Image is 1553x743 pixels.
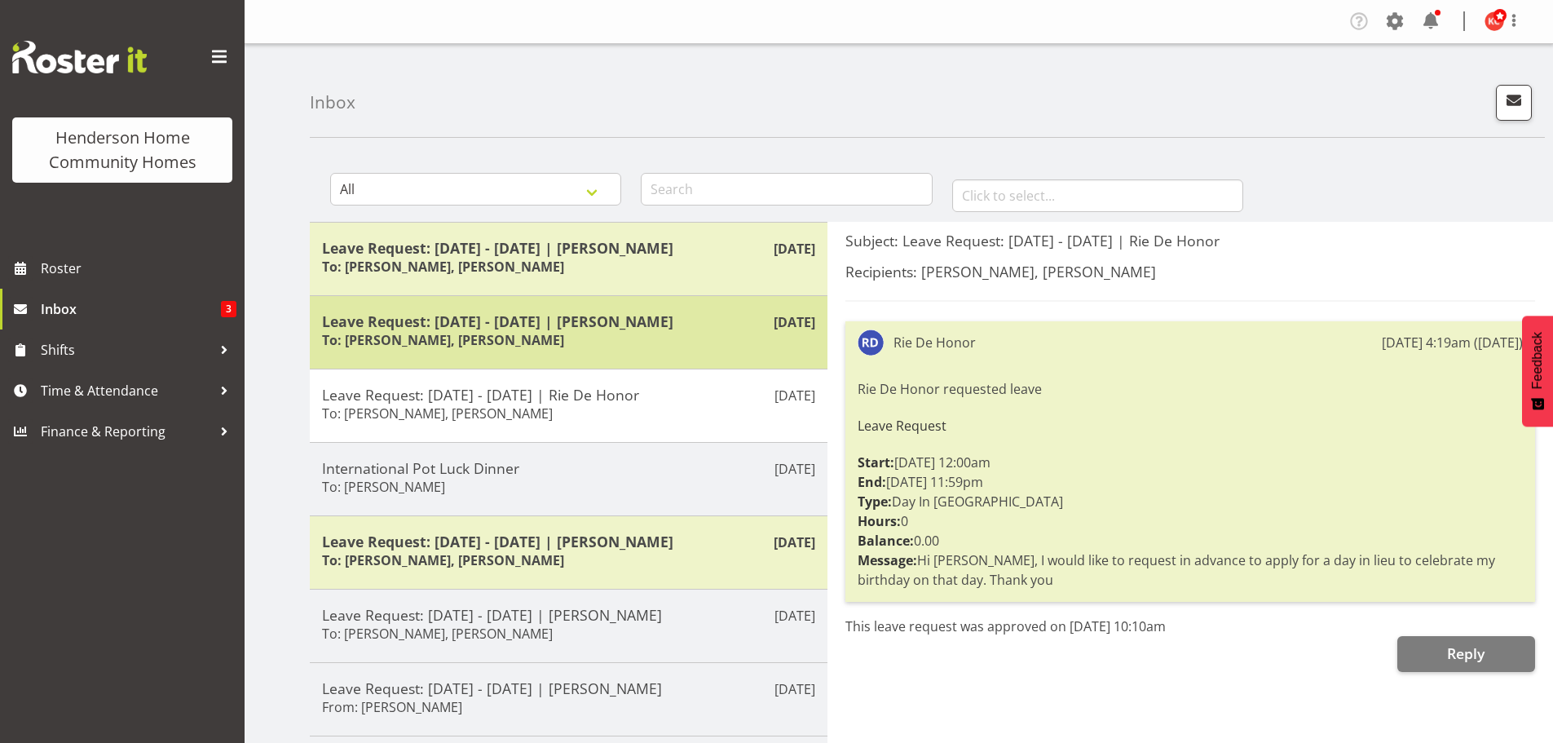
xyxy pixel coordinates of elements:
[774,386,815,405] p: [DATE]
[41,256,236,281] span: Roster
[322,699,462,715] h6: From: [PERSON_NAME]
[322,459,815,477] h5: International Pot Luck Dinner
[858,532,914,550] strong: Balance:
[845,263,1535,281] h5: Recipients: [PERSON_NAME], [PERSON_NAME]
[858,493,892,511] strong: Type:
[858,512,901,530] strong: Hours:
[322,679,815,697] h5: Leave Request: [DATE] - [DATE] | [PERSON_NAME]
[858,329,884,356] img: rie-de-honor10375.jpg
[322,386,815,404] h5: Leave Request: [DATE] - [DATE] | Rie De Honor
[858,418,1523,433] h6: Leave Request
[322,259,564,275] h6: To: [PERSON_NAME], [PERSON_NAME]
[641,173,932,206] input: Search
[322,239,815,257] h5: Leave Request: [DATE] - [DATE] | [PERSON_NAME]
[322,606,815,624] h5: Leave Request: [DATE] - [DATE] | [PERSON_NAME]
[858,551,917,569] strong: Message:
[1522,316,1553,427] button: Feedback - Show survey
[1485,11,1504,31] img: kirsty-crossley8517.jpg
[221,301,236,317] span: 3
[322,552,564,568] h6: To: [PERSON_NAME], [PERSON_NAME]
[29,126,216,175] div: Henderson Home Community Homes
[41,297,221,321] span: Inbox
[322,479,445,495] h6: To: [PERSON_NAME]
[12,41,147,73] img: Rosterit website logo
[774,312,815,332] p: [DATE]
[845,232,1535,250] h5: Subject: Leave Request: [DATE] - [DATE] | Rie De Honor
[774,459,815,479] p: [DATE]
[858,453,894,471] strong: Start:
[774,533,815,552] p: [DATE]
[1530,332,1545,389] span: Feedback
[1397,636,1535,672] button: Reply
[774,679,815,699] p: [DATE]
[1447,643,1485,663] span: Reply
[858,375,1523,594] div: Rie De Honor requested leave [DATE] 12:00am [DATE] 11:59pm Day In [GEOGRAPHIC_DATA] 0 0.00 Hi [PE...
[322,312,815,330] h5: Leave Request: [DATE] - [DATE] | [PERSON_NAME]
[1382,333,1523,352] div: [DATE] 4:19am ([DATE])
[893,333,976,352] div: Rie De Honor
[845,617,1166,635] span: This leave request was approved on [DATE] 10:10am
[322,533,815,551] h5: Leave Request: [DATE] - [DATE] | [PERSON_NAME]
[41,338,212,362] span: Shifts
[774,606,815,626] p: [DATE]
[774,239,815,259] p: [DATE]
[952,179,1243,212] input: Click to select...
[41,378,212,403] span: Time & Attendance
[41,419,212,444] span: Finance & Reporting
[322,405,553,422] h6: To: [PERSON_NAME], [PERSON_NAME]
[322,626,553,642] h6: To: [PERSON_NAME], [PERSON_NAME]
[322,332,564,348] h6: To: [PERSON_NAME], [PERSON_NAME]
[310,93,355,112] h4: Inbox
[858,473,886,491] strong: End:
